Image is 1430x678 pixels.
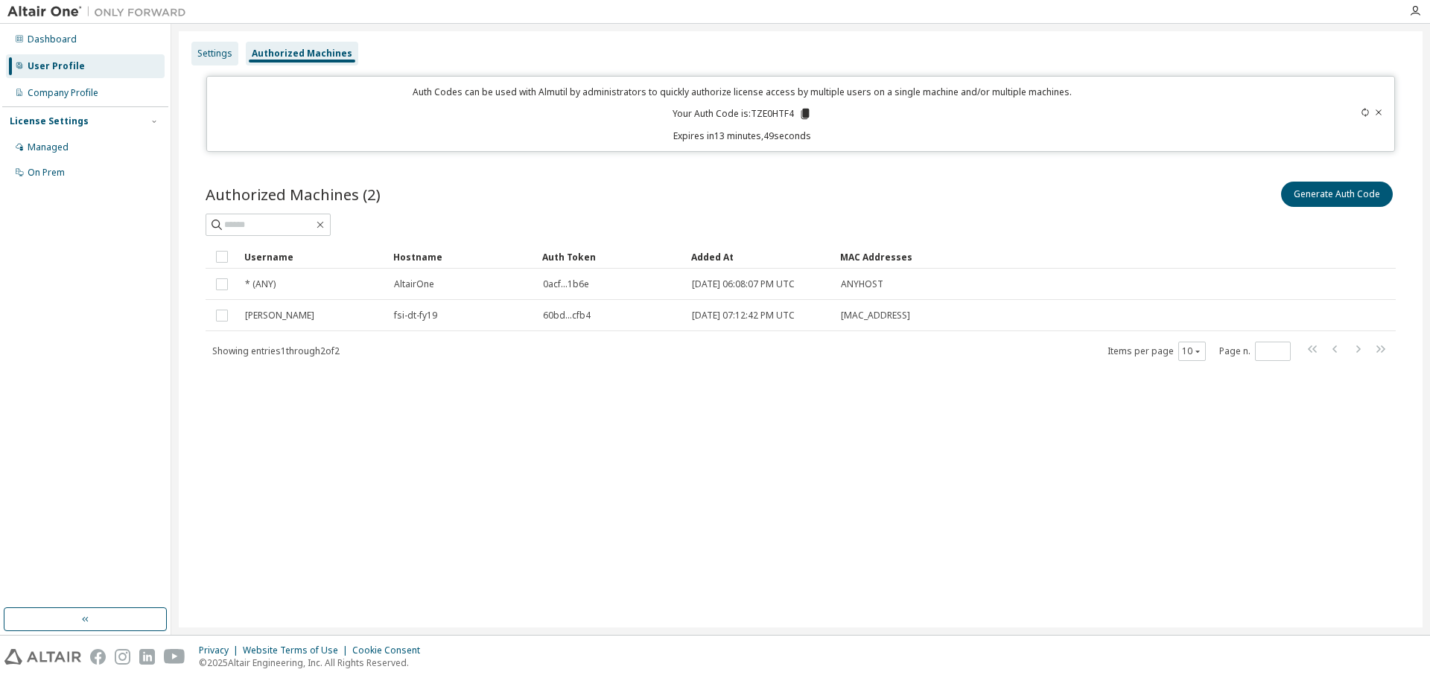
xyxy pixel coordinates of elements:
[4,649,81,665] img: altair_logo.svg
[394,278,434,290] span: AltairOne
[841,310,910,322] span: [MAC_ADDRESS]
[692,278,795,290] span: [DATE] 06:08:07 PM UTC
[199,645,243,656] div: Privacy
[673,107,812,121] p: Your Auth Code is: TZE0HTF4
[1281,182,1393,207] button: Generate Auth Code
[1108,342,1206,361] span: Items per page
[28,87,98,99] div: Company Profile
[352,645,429,656] div: Cookie Consent
[394,310,437,322] span: fsi-dt-fy19
[692,310,795,322] span: [DATE] 07:12:42 PM UTC
[28,167,65,179] div: On Prem
[691,245,828,269] div: Added At
[164,649,185,665] img: youtube.svg
[1219,342,1291,361] span: Page n.
[252,48,352,60] div: Authorized Machines
[243,645,352,656] div: Website Terms of Use
[115,649,130,665] img: instagram.svg
[393,245,530,269] div: Hostname
[216,129,1269,142] p: Expires in 13 minutes, 49 seconds
[216,86,1269,98] p: Auth Codes can be used with Almutil by administrators to quickly authorize license access by mult...
[197,48,232,60] div: Settings
[10,115,89,127] div: License Settings
[28,60,85,72] div: User Profile
[139,649,155,665] img: linkedin.svg
[206,184,381,205] span: Authorized Machines (2)
[28,141,69,153] div: Managed
[7,4,194,19] img: Altair One
[1182,345,1202,357] button: 10
[543,310,591,322] span: 60bd...cfb4
[28,33,77,45] div: Dashboard
[244,245,381,269] div: Username
[542,245,679,269] div: Auth Token
[840,245,1239,269] div: MAC Addresses
[245,278,276,290] span: * (ANY)
[841,278,883,290] span: ANYHOST
[245,310,314,322] span: [PERSON_NAME]
[199,656,429,669] p: © 2025 Altair Engineering, Inc. All Rights Reserved.
[212,345,340,357] span: Showing entries 1 through 2 of 2
[90,649,106,665] img: facebook.svg
[543,278,589,290] span: 0acf...1b6e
